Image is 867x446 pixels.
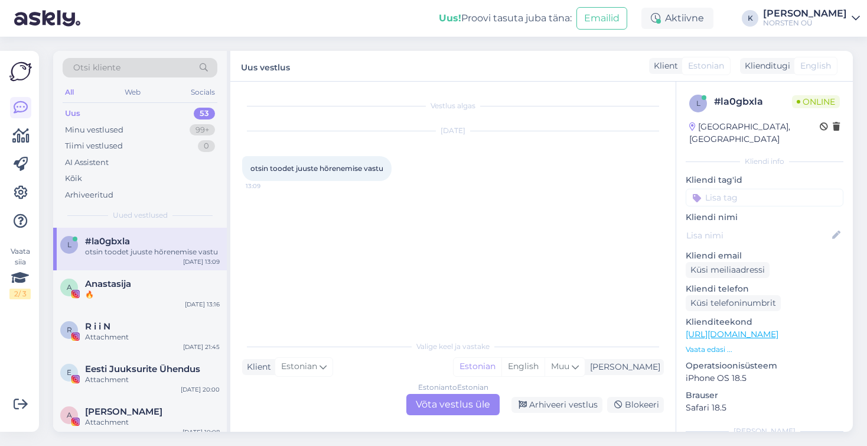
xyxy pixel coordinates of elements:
[742,10,758,27] div: K
[9,289,31,299] div: 2 / 3
[65,108,80,119] div: Uus
[686,329,778,340] a: [URL][DOMAIN_NAME]
[686,229,830,242] input: Lisa nimi
[686,211,843,224] p: Kliendi nimi
[242,341,664,352] div: Valige keel ja vastake
[65,140,123,152] div: Tiimi vestlused
[85,289,220,300] div: 🔥
[763,9,860,28] a: [PERSON_NAME]NORSTEN OÜ
[65,173,82,185] div: Kõik
[85,236,130,247] span: #la0gbxla
[188,85,217,100] div: Socials
[576,7,627,30] button: Emailid
[686,402,843,414] p: Safari 18.5
[67,325,72,334] span: R
[113,210,168,221] span: Uued vestlused
[688,60,724,72] span: Estonian
[85,406,162,417] span: AdeLe
[65,189,113,201] div: Arhiveeritud
[686,316,843,328] p: Klienditeekond
[649,60,678,72] div: Klient
[9,60,32,83] img: Askly Logo
[198,140,215,152] div: 0
[85,374,220,385] div: Attachment
[194,108,215,119] div: 53
[418,382,488,393] div: Estonian to Estonian
[185,300,220,309] div: [DATE] 13:16
[67,411,72,419] span: A
[67,240,71,249] span: l
[85,332,220,342] div: Attachment
[241,58,290,74] label: Uus vestlus
[406,394,500,415] div: Võta vestlus üle
[689,121,820,146] div: [GEOGRAPHIC_DATA], [GEOGRAPHIC_DATA]
[686,156,843,167] div: Kliendi info
[85,247,220,257] div: otsin toodet juuste hõrenemise vastu
[454,358,501,376] div: Estonian
[763,18,847,28] div: NORSTEN OÜ
[641,8,713,29] div: Aktiivne
[686,174,843,186] p: Kliendi tag'id
[183,257,220,266] div: [DATE] 13:09
[182,428,220,437] div: [DATE] 10:08
[551,361,569,371] span: Muu
[85,321,110,332] span: R i i N
[696,99,700,108] span: l
[65,157,109,169] div: AI Assistent
[439,12,461,24] b: Uus!
[242,101,664,111] div: Vestlus algas
[686,283,843,295] p: Kliendi telefon
[190,124,215,136] div: 99+
[686,426,843,437] div: [PERSON_NAME]
[740,60,790,72] div: Klienditugi
[242,125,664,136] div: [DATE]
[714,95,792,109] div: # la0gbxla
[501,358,545,376] div: English
[686,250,843,262] p: Kliendi email
[763,9,847,18] div: [PERSON_NAME]
[63,85,76,100] div: All
[65,124,123,136] div: Minu vestlused
[67,283,72,292] span: A
[686,389,843,402] p: Brauser
[686,360,843,372] p: Operatsioonisüsteem
[439,11,572,25] div: Proovi tasuta juba täna:
[85,364,200,374] span: Eesti Juuksurite Ühendus
[686,344,843,355] p: Vaata edasi ...
[73,62,120,74] span: Otsi kliente
[9,246,31,299] div: Vaata siia
[181,385,220,394] div: [DATE] 20:00
[122,85,143,100] div: Web
[800,60,831,72] span: English
[242,361,271,373] div: Klient
[67,368,71,377] span: E
[85,279,131,289] span: Anastasija
[686,372,843,384] p: iPhone OS 18.5
[686,189,843,206] input: Lisa tag
[281,360,317,373] span: Estonian
[686,295,781,311] div: Küsi telefoninumbrit
[85,417,220,428] div: Attachment
[246,182,290,190] span: 13:09
[250,164,383,173] span: otsin toodet juuste hõrenemise vastu
[792,95,840,108] span: Online
[686,262,770,278] div: Küsi meiliaadressi
[585,361,660,373] div: [PERSON_NAME]
[607,397,664,413] div: Blokeeri
[511,397,602,413] div: Arhiveeri vestlus
[183,342,220,351] div: [DATE] 21:45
